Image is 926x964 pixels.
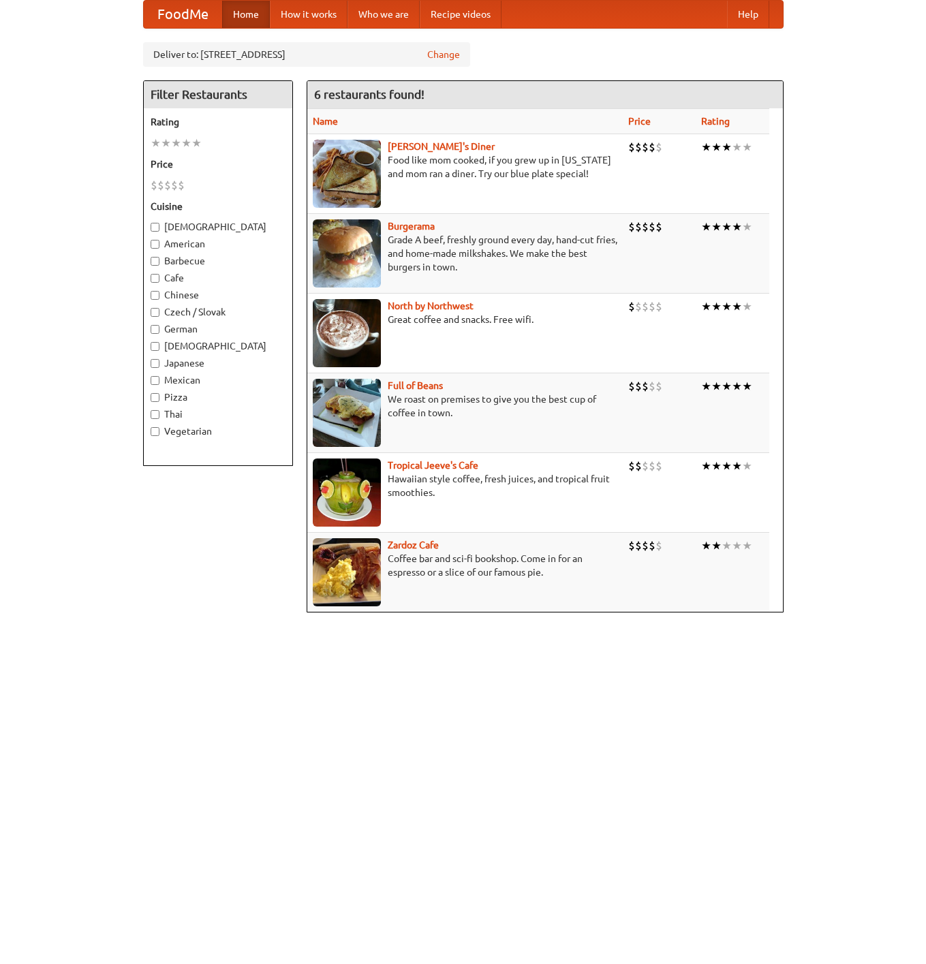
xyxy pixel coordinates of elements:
[151,308,159,317] input: Czech / Slovak
[649,538,655,553] li: $
[151,291,159,300] input: Chinese
[151,356,285,370] label: Japanese
[628,299,635,314] li: $
[388,141,495,152] a: [PERSON_NAME]'s Diner
[151,288,285,302] label: Chinese
[642,219,649,234] li: $
[151,136,161,151] li: ★
[151,407,285,421] label: Thai
[742,538,752,553] li: ★
[635,379,642,394] li: $
[655,140,662,155] li: $
[628,140,635,155] li: $
[151,427,159,436] input: Vegetarian
[151,424,285,438] label: Vegetarian
[313,379,381,447] img: beans.jpg
[701,140,711,155] li: ★
[151,393,159,402] input: Pizza
[722,219,732,234] li: ★
[270,1,348,28] a: How it works
[711,219,722,234] li: ★
[313,233,617,274] p: Grade A beef, freshly ground every day, hand-cut fries, and home-made milkshakes. We make the bes...
[649,379,655,394] li: $
[711,538,722,553] li: ★
[635,140,642,155] li: $
[642,379,649,394] li: $
[313,140,381,208] img: sallys.jpg
[742,379,752,394] li: ★
[655,458,662,473] li: $
[732,538,742,553] li: ★
[635,458,642,473] li: $
[420,1,501,28] a: Recipe videos
[171,136,181,151] li: ★
[727,1,769,28] a: Help
[742,219,752,234] li: ★
[151,322,285,336] label: German
[151,390,285,404] label: Pizza
[635,299,642,314] li: $
[151,271,285,285] label: Cafe
[649,219,655,234] li: $
[635,538,642,553] li: $
[732,379,742,394] li: ★
[313,219,381,287] img: burgerama.jpg
[388,380,443,391] a: Full of Beans
[181,136,191,151] li: ★
[151,254,285,268] label: Barbecue
[388,540,439,550] a: Zardoz Cafe
[649,140,655,155] li: $
[722,140,732,155] li: ★
[742,458,752,473] li: ★
[722,299,732,314] li: ★
[151,376,159,385] input: Mexican
[722,538,732,553] li: ★
[701,538,711,553] li: ★
[701,299,711,314] li: ★
[642,299,649,314] li: $
[711,458,722,473] li: ★
[151,339,285,353] label: [DEMOGRAPHIC_DATA]
[164,178,171,193] li: $
[178,178,185,193] li: $
[151,240,159,249] input: American
[722,458,732,473] li: ★
[151,325,159,334] input: German
[649,299,655,314] li: $
[151,274,159,283] input: Cafe
[151,115,285,129] h5: Rating
[151,305,285,319] label: Czech / Slovak
[388,460,478,471] a: Tropical Jeeve's Cafe
[151,342,159,351] input: [DEMOGRAPHIC_DATA]
[314,88,425,101] ng-pluralize: 6 restaurants found!
[642,538,649,553] li: $
[313,299,381,367] img: north.jpg
[628,458,635,473] li: $
[313,313,617,326] p: Great coffee and snacks. Free wifi.
[732,219,742,234] li: ★
[742,299,752,314] li: ★
[649,458,655,473] li: $
[388,300,474,311] a: North by Northwest
[313,116,338,127] a: Name
[388,221,435,232] a: Burgerama
[171,178,178,193] li: $
[151,157,285,171] h5: Price
[701,219,711,234] li: ★
[313,552,617,579] p: Coffee bar and sci-fi bookshop. Come in for an espresso or a slice of our famous pie.
[151,373,285,387] label: Mexican
[313,472,617,499] p: Hawaiian style coffee, fresh juices, and tropical fruit smoothies.
[655,379,662,394] li: $
[742,140,752,155] li: ★
[427,48,460,61] a: Change
[151,200,285,213] h5: Cuisine
[151,359,159,368] input: Japanese
[348,1,420,28] a: Who we are
[732,140,742,155] li: ★
[151,257,159,266] input: Barbecue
